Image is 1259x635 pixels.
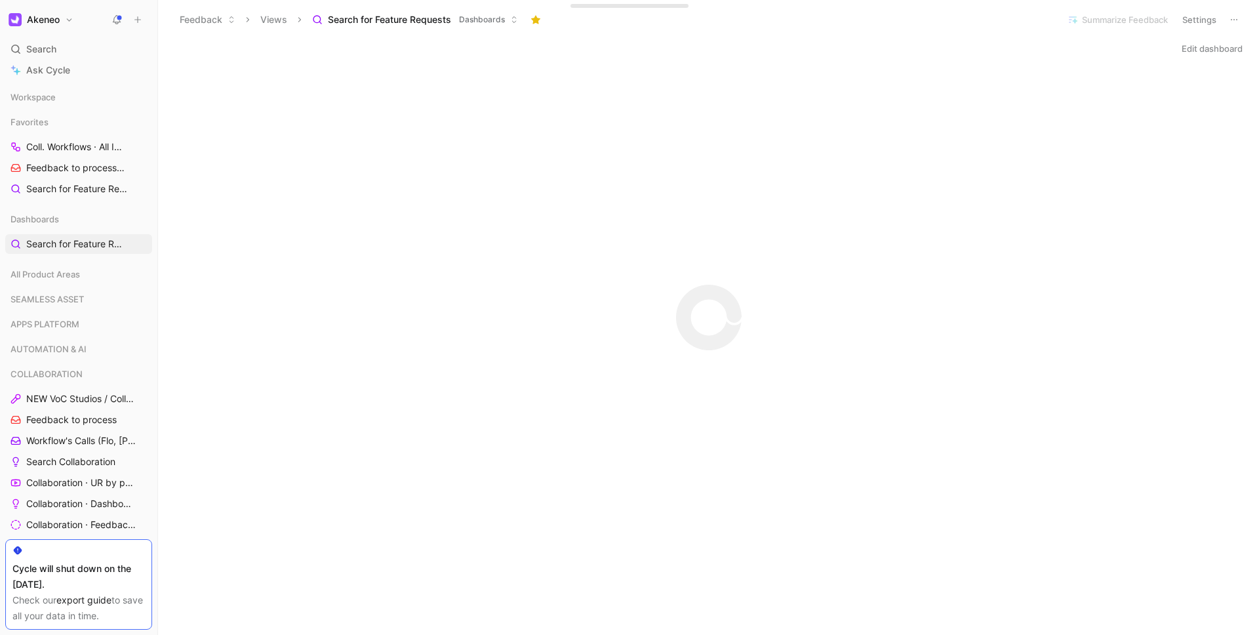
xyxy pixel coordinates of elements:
[5,179,152,199] a: Search for Feature Requests
[5,39,152,59] div: Search
[5,494,152,514] a: Collaboration · Dashboard
[5,289,152,309] div: SEAMLESS ASSET
[10,317,79,331] span: APPS PLATFORM
[10,367,83,380] span: COLLABORATION
[5,339,152,359] div: AUTOMATION & AI
[26,182,129,196] span: Search for Feature Requests
[5,536,152,556] a: Collaboration · All IMs
[5,473,152,493] a: Collaboration · UR by project
[26,140,130,154] span: Coll. Workflows · All IMs
[5,289,152,313] div: SEAMLESS ASSET
[5,137,152,157] a: Coll. Workflows · All IMs
[5,10,77,29] button: AkeneoAkeneo
[459,13,505,26] span: Dashboards
[10,115,49,129] span: Favorites
[26,455,115,468] span: Search Collaboration
[12,561,145,592] div: Cycle will shut down on the [DATE].
[306,10,524,30] button: Search for Feature RequestsDashboards
[27,14,60,26] h1: Akeneo
[5,209,152,229] div: Dashboards
[5,389,152,409] a: NEW VoC Studios / Collaboration
[10,213,59,226] span: Dashboards
[5,112,152,132] div: Favorites
[10,293,84,306] span: SEAMLESS ASSET
[5,339,152,363] div: AUTOMATION & AI
[26,434,141,447] span: Workflow's Calls (Flo, [PERSON_NAME], [PERSON_NAME])
[26,518,137,531] span: Collaboration · Feedback by source
[1176,10,1222,29] button: Settings
[26,413,117,426] span: Feedback to process
[174,10,241,30] button: Feedback
[10,268,80,281] span: All Product Areas
[5,209,152,254] div: DashboardsSearch for Feature Requests
[5,515,152,535] a: Collaboration · Feedback by source
[9,13,22,26] img: Akeneo
[5,264,152,288] div: All Product Areas
[10,342,87,356] span: AUTOMATION & AI
[26,41,56,57] span: Search
[10,91,56,104] span: Workspace
[5,158,152,178] a: Feedback to processCOLLABORATION
[5,364,152,598] div: COLLABORATIONNEW VoC Studios / CollaborationFeedback to processWorkflow's Calls (Flo, [PERSON_NAM...
[5,264,152,284] div: All Product Areas
[5,234,152,254] a: Search for Feature Requests
[5,452,152,472] a: Search Collaboration
[5,314,152,334] div: APPS PLATFORM
[26,161,129,175] span: Feedback to process
[328,13,451,26] span: Search for Feature Requests
[56,594,111,605] a: export guide
[1062,10,1174,29] button: Summarize Feedback
[12,592,145,624] div: Check our to save all your data in time.
[26,497,134,510] span: Collaboration · Dashboard
[5,364,152,384] div: COLLABORATION
[1176,39,1249,58] button: Edit dashboard
[5,60,152,80] a: Ask Cycle
[26,237,124,251] span: Search for Feature Requests
[5,431,152,451] a: Workflow's Calls (Flo, [PERSON_NAME], [PERSON_NAME])
[5,314,152,338] div: APPS PLATFORM
[5,410,152,430] a: Feedback to process
[26,476,135,489] span: Collaboration · UR by project
[26,392,136,405] span: NEW VoC Studios / Collaboration
[26,62,70,78] span: Ask Cycle
[5,87,152,107] div: Workspace
[254,10,293,30] button: Views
